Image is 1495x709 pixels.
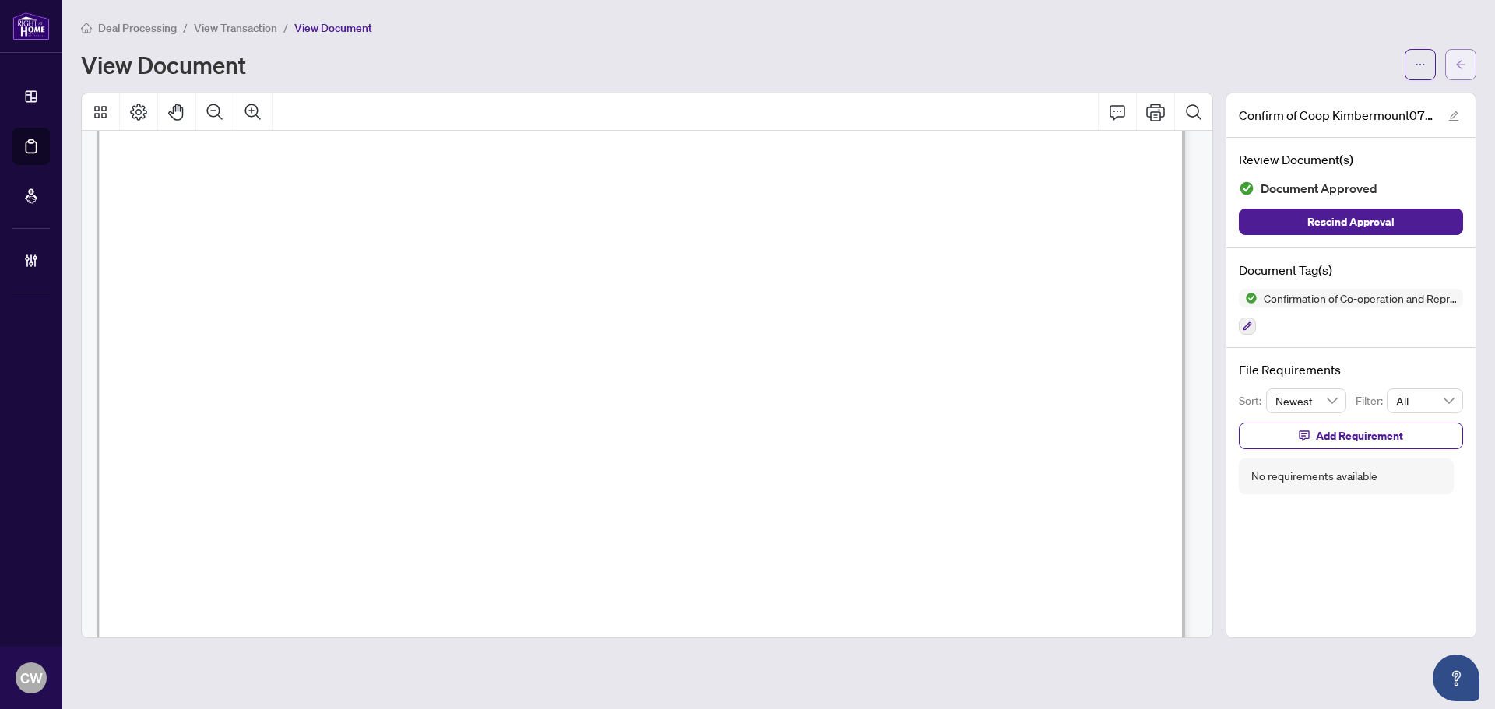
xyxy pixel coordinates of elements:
button: Rescind Approval [1239,209,1463,235]
h4: File Requirements [1239,360,1463,379]
img: Document Status [1239,181,1254,196]
button: Open asap [1433,655,1479,701]
button: Add Requirement [1239,423,1463,449]
li: / [283,19,288,37]
span: Newest [1275,389,1338,412]
span: Confirmation of Co-operation and Representation—Buyer/Seller [1258,293,1463,304]
h4: Document Tag(s) [1239,261,1463,279]
span: ellipsis [1415,59,1426,70]
span: CW [20,667,43,689]
p: Filter: [1356,392,1387,409]
div: No requirements available [1251,468,1377,485]
img: logo [12,12,50,40]
span: edit [1448,111,1459,121]
span: Add Requirement [1316,423,1403,448]
img: Status Icon [1239,289,1258,307]
span: Deal Processing [98,21,177,35]
span: Confirm of Coop Kimbermount07292025.pdf [1239,106,1433,125]
li: / [183,19,188,37]
h1: View Document [81,52,246,77]
p: Sort: [1239,392,1266,409]
h4: Review Document(s) [1239,150,1463,169]
span: Document Approved [1261,178,1377,199]
span: Rescind Approval [1307,209,1395,234]
span: View Transaction [194,21,277,35]
span: home [81,23,92,33]
span: View Document [294,21,372,35]
span: All [1396,389,1454,412]
span: arrow-left [1455,59,1466,70]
